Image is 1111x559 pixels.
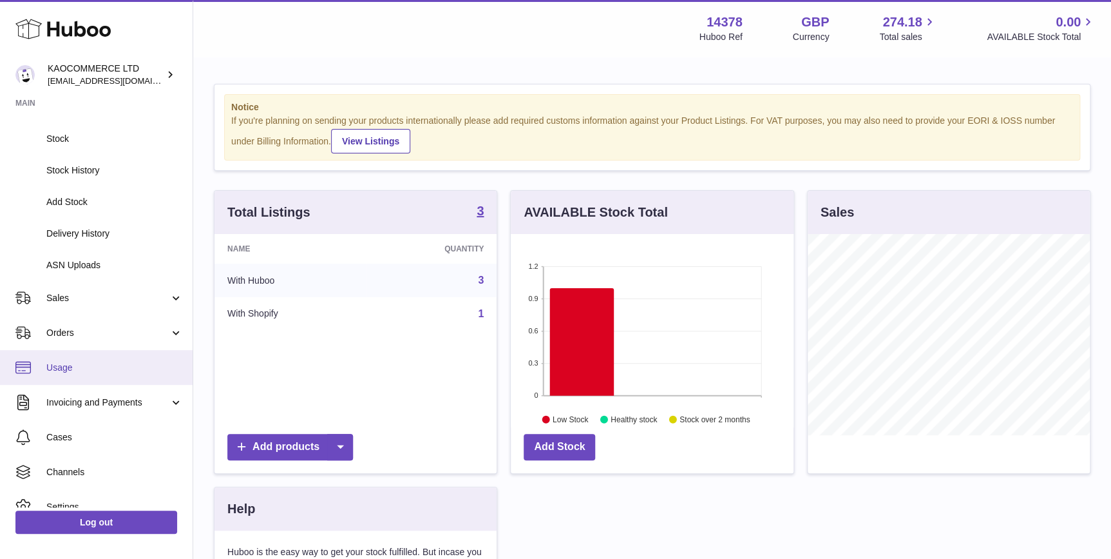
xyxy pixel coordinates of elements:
span: Stock History [46,164,183,177]
h3: Help [227,500,255,518]
span: Cases [46,431,183,444]
strong: Notice [231,101,1073,113]
span: Total sales [879,31,936,43]
span: Add Stock [46,196,183,208]
div: Currency [793,31,830,43]
text: Healthy stock [611,415,658,424]
a: 274.18 Total sales [879,14,936,43]
h3: AVAILABLE Stock Total [524,204,667,221]
h3: Sales [821,204,854,221]
span: AVAILABLE Stock Total [987,31,1096,43]
span: Invoicing and Payments [46,397,169,409]
span: Stock [46,133,183,145]
td: With Huboo [214,264,366,297]
span: [EMAIL_ADDRESS][DOMAIN_NAME] [48,75,189,86]
a: 0.00 AVAILABLE Stock Total [987,14,1096,43]
a: 3 [477,204,484,220]
span: Settings [46,501,183,513]
span: 0.00 [1056,14,1081,31]
img: internalAdmin-14378@internal.huboo.com [15,65,35,84]
text: Low Stock [553,415,589,424]
text: 0 [535,391,538,399]
strong: GBP [801,14,829,31]
text: 0.9 [529,295,538,302]
th: Quantity [366,234,497,264]
text: 0.6 [529,327,538,335]
td: With Shopify [214,297,366,331]
div: KAOCOMMERCE LTD [48,63,164,87]
span: Usage [46,362,183,374]
a: 1 [478,308,484,319]
div: Huboo Ref [699,31,743,43]
span: Channels [46,466,183,478]
a: Add products [227,434,353,460]
text: 1.2 [529,262,538,270]
span: Orders [46,327,169,339]
th: Name [214,234,366,264]
span: Delivery History [46,228,183,240]
a: Add Stock [524,434,595,460]
text: Stock over 2 months [679,415,750,424]
a: Log out [15,511,177,534]
a: 3 [478,275,484,286]
h3: Total Listings [227,204,310,221]
strong: 3 [477,204,484,217]
div: If you're planning on sending your products internationally please add required customs informati... [231,115,1073,153]
span: 274.18 [882,14,922,31]
strong: 14378 [707,14,743,31]
text: 0.3 [529,359,538,367]
a: View Listings [331,129,410,153]
span: Sales [46,292,169,304]
span: ASN Uploads [46,259,183,271]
